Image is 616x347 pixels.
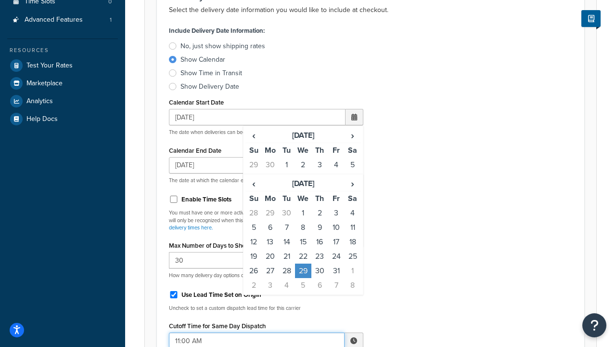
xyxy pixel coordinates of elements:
td: 25 [345,249,361,264]
td: 3 [311,158,328,172]
td: 29 [262,206,278,220]
td: 4 [279,278,295,293]
td: 2 [295,158,311,172]
td: 3 [262,278,278,293]
th: We [295,143,311,158]
td: 8 [295,220,311,235]
td: 5 [245,220,262,235]
td: 28 [245,206,262,220]
td: 2 [311,206,328,220]
th: Sa [345,191,361,206]
th: Tu [279,191,295,206]
td: 9 [295,172,311,187]
td: 6 [262,220,278,235]
span: Analytics [26,97,53,106]
th: Su [245,143,262,158]
td: 6 [311,278,328,293]
td: 1 [345,264,361,278]
span: ‹ [246,129,261,142]
div: No, just show shipping rates [180,41,265,51]
td: 2 [245,278,262,293]
div: Show Time in Transit [180,68,242,78]
a: Test Your Rates [7,57,118,74]
a: Advanced Features1 [7,11,118,29]
button: Open Resource Center [582,313,606,337]
th: Sa [345,143,361,158]
span: › [345,129,360,142]
td: 12 [345,172,361,187]
p: Uncheck to set a custom dispatch lead time for this carrier [169,305,363,312]
td: 26 [245,264,262,278]
td: 7 [328,278,344,293]
td: 11 [345,220,361,235]
a: Help Docs [7,110,118,128]
button: Show Help Docs [581,10,601,27]
div: Resources [7,46,118,54]
a: Analytics [7,93,118,110]
td: 6 [245,172,262,187]
th: [DATE] [262,176,344,191]
label: Cutoff Time for Same Day Dispatch [169,322,266,330]
td: 7 [279,220,295,235]
td: 17 [328,235,344,249]
td: 28 [279,264,295,278]
th: Th [311,191,328,206]
td: 20 [262,249,278,264]
label: Calendar End Date [169,147,221,154]
label: Include Delivery Date Information: [169,24,265,38]
span: Advanced Features [25,16,83,24]
label: Enable Time Slots [181,195,231,204]
td: 21 [279,249,295,264]
td: 10 [328,220,344,235]
td: 1 [295,206,311,220]
label: Max Number of Days to Show [169,242,250,249]
span: Test Your Rates [26,62,73,70]
td: 11 [328,172,344,187]
p: The date when deliveries can begin. Leave empty for all dates from [DATE] [169,129,363,136]
span: ‹ [246,177,261,190]
th: Su [245,191,262,206]
td: 29 [245,158,262,172]
td: 7 [262,172,278,187]
th: Th [311,143,328,158]
label: Use Lead Time Set on Origin [181,291,261,299]
td: 5 [345,158,361,172]
th: We [295,191,311,206]
label: Calendar Start Date [169,99,224,106]
th: Fr [328,191,344,206]
a: Set available days and pickup or delivery times here. [169,216,353,231]
td: 15 [295,235,311,249]
span: › [345,177,360,190]
span: 1 [110,16,112,24]
td: 22 [295,249,311,264]
th: Tu [279,143,295,158]
div: Show Calendar [180,55,225,65]
td: 1 [279,158,295,172]
td: 4 [328,158,344,172]
th: Mo [262,143,278,158]
td: 14 [279,235,295,249]
td: 23 [311,249,328,264]
th: Fr [328,143,344,158]
td: 8 [279,172,295,187]
td: 30 [262,158,278,172]
td: 30 [311,264,328,278]
td: 9 [311,220,328,235]
td: 29 [295,264,311,278]
th: Mo [262,191,278,206]
a: Marketplace [7,75,118,92]
span: Help Docs [26,115,58,123]
p: How many delivery day options do you wish to show the customer [169,272,363,279]
td: 30 [279,206,295,220]
span: Marketplace [26,80,63,88]
li: Advanced Features [7,11,118,29]
td: 3 [328,206,344,220]
td: 4 [345,206,361,220]
td: 27 [262,264,278,278]
th: [DATE] [262,128,344,143]
td: 18 [345,235,361,249]
p: The date at which the calendar ends. Leave empty for all dates [169,177,363,184]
